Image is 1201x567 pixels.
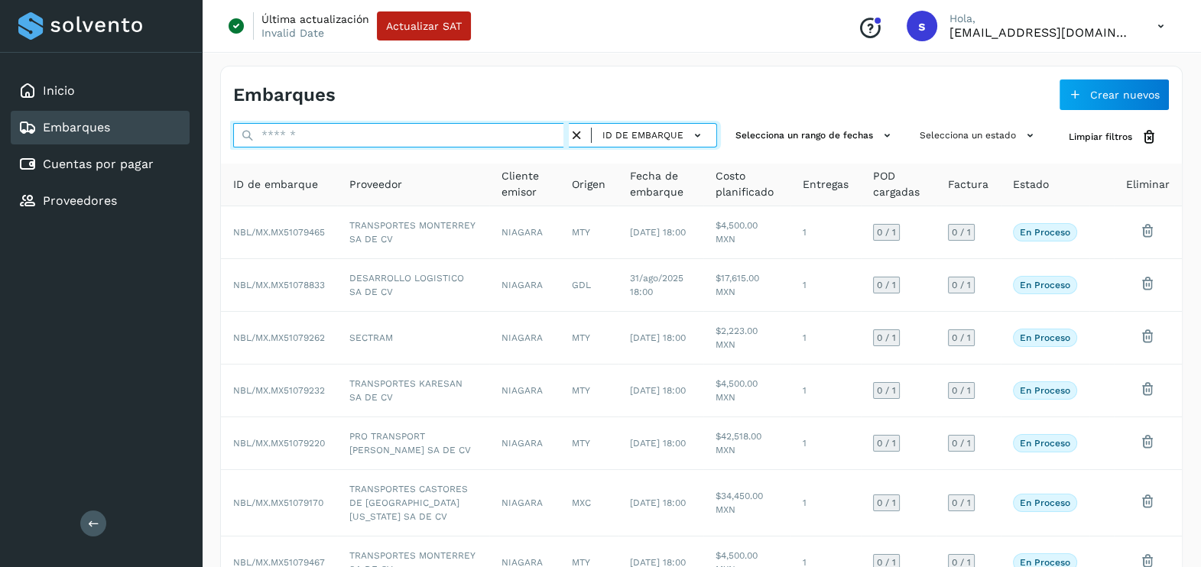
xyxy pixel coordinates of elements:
td: $42,518.00 MXN [703,417,790,470]
td: NIAGARA [489,364,560,417]
span: POD cargadas [873,168,923,200]
span: Eliminar [1126,177,1170,193]
button: Crear nuevos [1059,79,1170,111]
td: GDL [560,259,618,312]
p: En proceso [1020,438,1070,449]
td: DESARROLLO LOGISTICO SA DE CV [337,259,489,312]
td: NIAGARA [489,470,560,536]
td: NIAGARA [489,417,560,470]
a: Cuentas por pagar [43,157,154,171]
span: 0 / 1 [877,386,896,395]
td: 1 [790,206,861,259]
span: NBL/MX.MX51078833 [233,280,325,290]
td: NIAGARA [489,312,560,364]
div: Embarques [11,111,190,144]
td: MTY [560,206,618,259]
span: 0 / 1 [952,439,971,448]
p: En proceso [1020,332,1070,343]
td: $34,450.00 MXN [703,470,790,536]
span: Actualizar SAT [386,21,462,31]
span: Fecha de embarque [630,168,691,200]
button: Limpiar filtros [1057,123,1170,151]
td: 1 [790,470,861,536]
span: 0 / 1 [877,228,896,237]
span: 0 / 1 [952,228,971,237]
td: 1 [790,259,861,312]
span: [DATE] 18:00 [630,497,686,508]
p: Última actualización [261,12,369,26]
span: NBL/MX.MX51079232 [233,385,325,396]
span: 0 / 1 [877,558,896,567]
span: Crear nuevos [1090,89,1160,100]
span: Limpiar filtros [1069,130,1132,144]
a: Proveedores [43,193,117,208]
span: 31/ago/2025 18:00 [630,273,683,297]
td: 1 [790,364,861,417]
td: MXC [560,470,618,536]
button: Selecciona un estado [914,123,1044,148]
p: En proceso [1020,385,1070,396]
span: Proveedor [349,177,402,193]
p: En proceso [1020,280,1070,290]
td: $4,500.00 MXN [703,206,790,259]
span: Estado [1013,177,1049,193]
span: 0 / 1 [952,333,971,342]
td: SECTRAM [337,312,489,364]
div: Inicio [11,74,190,108]
span: ID de embarque [233,177,318,193]
span: [DATE] 18:00 [630,332,686,343]
span: Factura [948,177,988,193]
p: Hola, [949,12,1133,25]
a: Inicio [43,83,75,98]
span: Entregas [803,177,849,193]
span: 0 / 1 [877,333,896,342]
td: 1 [790,417,861,470]
span: 0 / 1 [952,280,971,290]
button: Selecciona un rango de fechas [729,123,901,148]
button: Actualizar SAT [377,11,471,40]
button: ID de embarque [598,125,710,147]
p: En proceso [1020,497,1070,508]
td: NIAGARA [489,206,560,259]
td: TRANSPORTES MONTERREY SA DE CV [337,206,489,259]
span: ID de embarque [602,128,683,142]
span: Origen [572,177,605,193]
td: $17,615.00 MXN [703,259,790,312]
span: Cliente emisor [501,168,548,200]
td: MTY [560,312,618,364]
td: MTY [560,364,618,417]
span: Costo planificado [716,168,778,200]
td: $2,223.00 MXN [703,312,790,364]
span: NBL/MX.MX51079170 [233,497,323,508]
span: NBL/MX.MX51079220 [233,438,325,449]
td: TRANSPORTES CASTORES DE [GEOGRAPHIC_DATA][US_STATE] SA DE CV [337,470,489,536]
h4: Embarques [233,84,336,106]
span: 0 / 1 [877,280,896,290]
div: Proveedores [11,184,190,218]
p: En proceso [1020,227,1070,238]
td: NIAGARA [489,259,560,312]
p: Invalid Date [261,26,324,40]
span: NBL/MX.MX51079262 [233,332,325,343]
td: TRANSPORTES KARESAN SA DE CV [337,364,489,417]
span: 0 / 1 [877,439,896,448]
span: 0 / 1 [877,498,896,507]
a: Embarques [43,120,110,134]
span: [DATE] 18:00 [630,227,686,238]
span: 0 / 1 [952,498,971,507]
p: smedina@niagarawater.com [949,25,1133,40]
td: PRO TRANSPORT [PERSON_NAME] SA DE CV [337,417,489,470]
span: [DATE] 18:00 [630,385,686,396]
span: 0 / 1 [952,386,971,395]
span: 0 / 1 [952,558,971,567]
div: Cuentas por pagar [11,147,190,181]
td: $4,500.00 MXN [703,364,790,417]
span: [DATE] 18:00 [630,438,686,449]
td: 1 [790,312,861,364]
td: MTY [560,417,618,470]
span: NBL/MX.MX51079465 [233,227,325,238]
